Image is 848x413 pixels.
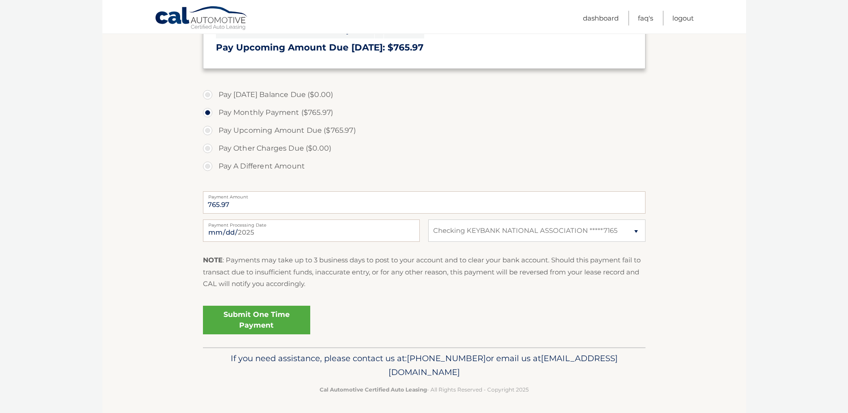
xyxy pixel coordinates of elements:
a: FAQ's [638,11,653,25]
label: Pay [DATE] Balance Due ($0.00) [203,86,645,104]
label: Pay Upcoming Amount Due ($765.97) [203,122,645,139]
input: Payment Date [203,219,420,242]
a: Cal Automotive [155,6,249,32]
p: : Payments may take up to 3 business days to post to your account and to clear your bank account.... [203,254,645,290]
label: Pay Other Charges Due ($0.00) [203,139,645,157]
a: Logout [672,11,694,25]
label: Pay Monthly Payment ($765.97) [203,104,645,122]
a: Dashboard [583,11,619,25]
p: If you need assistance, please contact us at: or email us at [209,351,640,380]
label: Payment Processing Date [203,219,420,227]
input: Payment Amount [203,191,645,214]
strong: NOTE [203,256,223,264]
label: Pay A Different Amount [203,157,645,175]
a: Submit One Time Payment [203,306,310,334]
span: [PHONE_NUMBER] [407,353,486,363]
label: Payment Amount [203,191,645,198]
h3: Pay Upcoming Amount Due [DATE]: $765.97 [216,42,633,53]
strong: Cal Automotive Certified Auto Leasing [320,386,427,393]
p: - All Rights Reserved - Copyright 2025 [209,385,640,394]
